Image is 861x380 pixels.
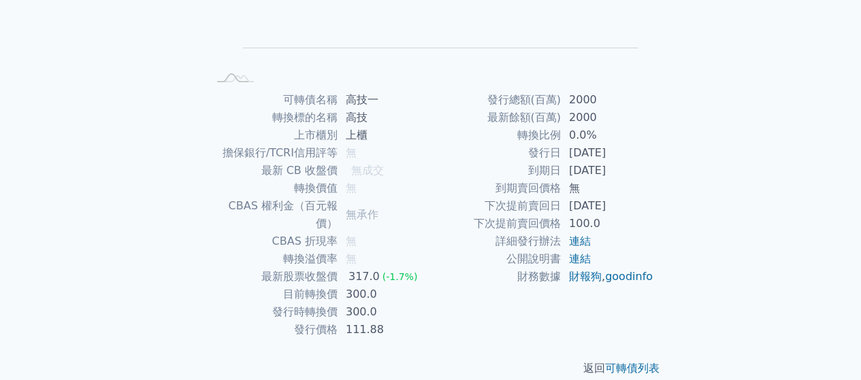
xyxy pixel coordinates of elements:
[346,146,357,159] span: 無
[431,197,561,215] td: 下次提前賣回日
[383,271,418,282] span: (-1.7%)
[208,91,338,109] td: 可轉債名稱
[561,126,654,144] td: 0.0%
[346,182,357,194] span: 無
[338,91,431,109] td: 高技一
[208,126,338,144] td: 上市櫃別
[431,215,561,232] td: 下次提前賣回價格
[338,109,431,126] td: 高技
[431,126,561,144] td: 轉換比例
[346,252,357,265] span: 無
[208,268,338,286] td: 最新股票收盤價
[561,144,654,162] td: [DATE]
[338,303,431,321] td: 300.0
[569,252,591,265] a: 連結
[561,162,654,179] td: [DATE]
[561,179,654,197] td: 無
[431,109,561,126] td: 最新餘額(百萬)
[208,232,338,250] td: CBAS 折現率
[208,286,338,303] td: 目前轉換價
[561,268,654,286] td: ,
[208,179,338,197] td: 轉換價值
[605,362,660,375] a: 可轉債列表
[346,208,378,221] span: 無承作
[431,179,561,197] td: 到期賣回價格
[351,164,384,177] span: 無成交
[208,162,338,179] td: 最新 CB 收盤價
[561,215,654,232] td: 100.0
[431,250,561,268] td: 公開說明書
[346,268,383,286] div: 317.0
[208,250,338,268] td: 轉換溢價率
[605,270,653,283] a: goodinfo
[431,144,561,162] td: 發行日
[346,235,357,247] span: 無
[208,321,338,339] td: 發行價格
[561,109,654,126] td: 2000
[208,109,338,126] td: 轉換標的名稱
[431,162,561,179] td: 到期日
[431,268,561,286] td: 財務數據
[208,303,338,321] td: 發行時轉換價
[338,286,431,303] td: 300.0
[569,235,591,247] a: 連結
[208,197,338,232] td: CBAS 權利金（百元報價）
[208,144,338,162] td: 擔保銀行/TCRI信用評等
[431,91,561,109] td: 發行總額(百萬)
[569,270,602,283] a: 財報狗
[338,321,431,339] td: 111.88
[431,232,561,250] td: 詳細發行辦法
[338,126,431,144] td: 上櫃
[561,197,654,215] td: [DATE]
[561,91,654,109] td: 2000
[191,360,670,377] p: 返回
